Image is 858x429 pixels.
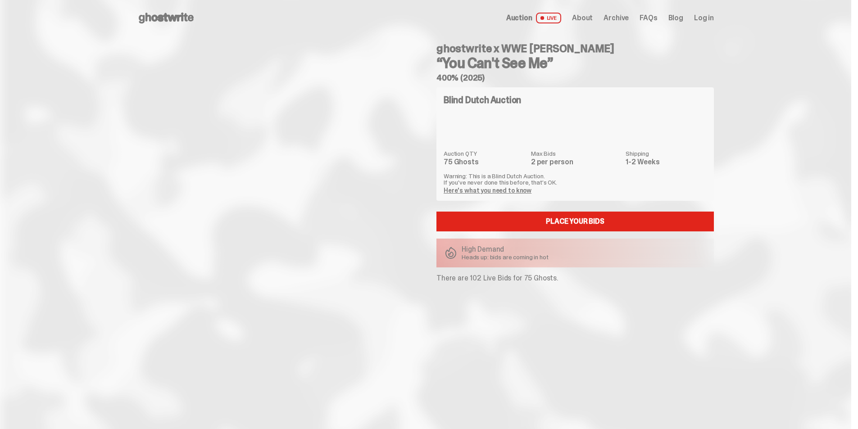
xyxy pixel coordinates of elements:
[436,275,714,282] p: There are 102 Live Bids for 75 Ghosts.
[444,186,531,194] a: Here's what you need to know
[444,173,707,185] p: Warning: This is a Blind Dutch Auction. If you’ve never done this before, that’s OK.
[668,14,683,22] a: Blog
[694,14,714,22] a: Log in
[626,150,707,157] dt: Shipping
[506,13,561,23] a: Auction LIVE
[604,14,629,22] a: Archive
[436,43,714,54] h4: ghostwrite x WWE [PERSON_NAME]
[436,74,714,82] h5: 400% (2025)
[436,56,714,70] h3: “You Can't See Me”
[444,95,521,104] h4: Blind Dutch Auction
[506,14,532,22] span: Auction
[436,212,714,231] a: Place your Bids
[462,254,549,260] p: Heads up: bids are coming in hot
[640,14,657,22] a: FAQs
[444,150,526,157] dt: Auction QTY
[531,150,620,157] dt: Max Bids
[531,158,620,166] dd: 2 per person
[572,14,593,22] a: About
[626,158,707,166] dd: 1-2 Weeks
[462,246,549,253] p: High Demand
[444,158,526,166] dd: 75 Ghosts
[536,13,562,23] span: LIVE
